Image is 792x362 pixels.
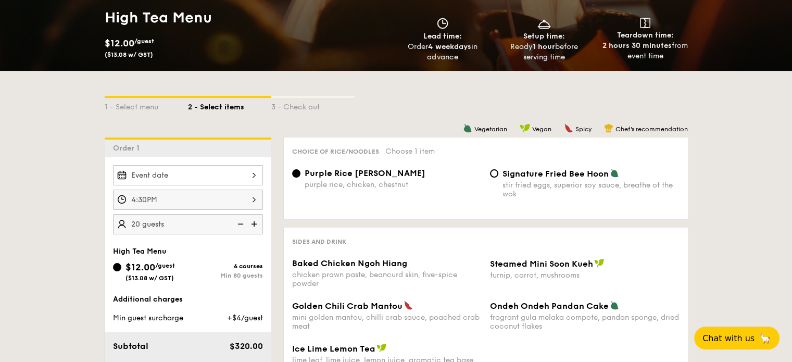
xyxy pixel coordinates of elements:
span: Signature Fried Bee Hoon [502,169,609,179]
span: ($13.08 w/ GST) [105,51,153,58]
strong: 2 hours 30 minutes [602,41,672,50]
input: Event time [113,190,263,210]
strong: 4 weekdays [428,42,471,51]
span: $12.00 [125,261,155,273]
img: icon-dish.430c3a2e.svg [536,18,552,29]
span: Choose 1 item [385,147,435,156]
div: purple rice, chicken, chestnut [305,180,482,189]
span: /guest [134,38,154,45]
input: $12.00/guest($13.08 w/ GST)6 coursesMin 80 guests [113,263,121,271]
span: Ondeh Ondeh Pandan Cake [490,301,609,311]
img: icon-vegetarian.fe4039eb.svg [463,123,472,133]
div: 6 courses [188,263,263,270]
span: Steamed Mini Soon Kueh [490,259,593,269]
span: Spicy [575,126,592,133]
div: 3 - Check out [271,98,355,113]
span: Baked Chicken Ngoh Hiang [292,258,407,268]
span: Teardown time: [617,31,674,40]
div: 2 - Select items [188,98,271,113]
div: chicken prawn paste, beancurd skin, five-spice powder [292,270,482,288]
span: Chat with us [702,333,755,343]
span: $12.00 [105,38,134,49]
span: High Tea Menu [113,247,167,256]
span: Purple Rice [PERSON_NAME] [305,168,425,178]
img: icon-chef-hat.a58ddaea.svg [604,123,613,133]
img: icon-spicy.37a8142b.svg [564,123,573,133]
span: Min guest surcharge [113,314,183,322]
input: Signature Fried Bee Hoonstir fried eggs, superior soy sauce, breathe of the wok [490,169,498,178]
div: fragrant gula melaka compote, pandan sponge, dried coconut flakes [490,313,680,331]
span: Order 1 [113,144,144,153]
div: Ready before serving time [497,42,590,63]
img: icon-spicy.37a8142b.svg [404,301,413,310]
div: Additional charges [113,294,263,305]
span: Lead time: [423,32,462,41]
div: 1 - Select menu [105,98,188,113]
img: icon-add.58712e84.svg [247,214,263,234]
div: from event time [599,41,692,61]
strong: 1 hour [533,42,555,51]
span: Sides and Drink [292,238,346,245]
span: Vegan [532,126,551,133]
img: icon-vegetarian.fe4039eb.svg [610,168,619,178]
span: Ice Lime Lemon Tea [292,344,375,354]
input: Event date [113,165,263,185]
span: Golden Chili Crab Mantou [292,301,403,311]
span: Vegetarian [474,126,507,133]
div: stir fried eggs, superior soy sauce, breathe of the wok [502,181,680,198]
span: Setup time: [523,32,565,41]
span: Choice of rice/noodles [292,148,379,155]
span: Chef's recommendation [615,126,688,133]
img: icon-vegan.f8ff3823.svg [376,343,387,353]
span: 🦙 [759,332,771,344]
img: icon-vegan.f8ff3823.svg [520,123,530,133]
h1: High Tea Menu [105,8,392,27]
span: ($13.08 w/ GST) [125,274,174,282]
input: Purple Rice [PERSON_NAME]purple rice, chicken, chestnut [292,169,300,178]
input: Number of guests [113,214,263,234]
img: icon-teardown.65201eee.svg [640,18,650,28]
button: Chat with us🦙 [694,327,780,349]
span: Subtotal [113,341,148,351]
img: icon-vegan.f8ff3823.svg [594,258,605,268]
img: icon-clock.2db775ea.svg [435,18,450,29]
div: Min 80 guests [188,272,263,279]
div: turnip, carrot, mushrooms [490,271,680,280]
div: mini golden mantou, chilli crab sauce, poached crab meat [292,313,482,331]
div: Order in advance [396,42,489,63]
img: icon-reduce.1d2dbef1.svg [232,214,247,234]
span: $320.00 [229,341,262,351]
span: /guest [155,262,175,269]
img: icon-vegetarian.fe4039eb.svg [610,301,619,310]
span: +$4/guest [227,314,262,322]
